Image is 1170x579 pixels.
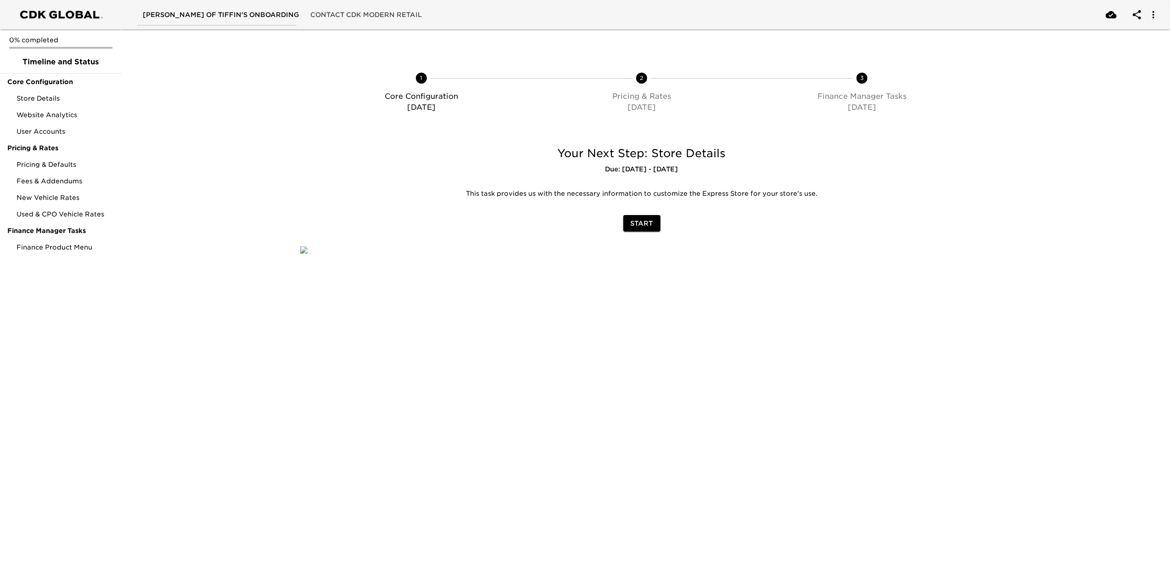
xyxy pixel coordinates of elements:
[1100,4,1122,26] button: save
[310,9,422,21] span: Contact CDK Modern Retail
[9,35,112,45] p: 0% completed
[315,91,528,102] p: Core Configuration
[7,143,114,153] span: Pricing & Rates
[300,146,983,161] h5: Your Next Step: Store Details
[756,102,968,113] p: [DATE]
[17,176,114,186] span: Fees & Addendums
[17,94,114,103] span: Store Details
[17,210,114,219] span: Used & CPO Vehicle Rates
[535,102,748,113] p: [DATE]
[143,9,299,21] span: [PERSON_NAME] of Tiffin's Onboarding
[307,189,976,199] p: This task provides us with the necessary information to customize the Express Store for your stor...
[623,215,661,232] button: Start
[315,102,528,113] p: [DATE]
[17,193,114,202] span: New Vehicle Rates
[1142,4,1164,26] button: account of current user
[1126,4,1148,26] button: account of current user
[631,218,653,229] span: Start
[535,91,748,102] p: Pricing & Rates
[17,160,114,169] span: Pricing & Defaults
[860,74,864,81] text: 3
[300,165,983,175] h6: Due: [DATE] - [DATE]
[7,226,114,235] span: Finance Manager Tasks
[17,127,114,136] span: User Accounts
[17,243,114,252] span: Finance Product Menu
[420,74,423,81] text: 1
[7,57,114,68] span: Timeline and Status
[300,246,308,254] img: qkibX1zbU72zw90W6Gan%2FTemplates%2FRjS7uaFIXtg43HUzxvoG%2F3e51d9d6-1114-4229-a5bf-f5ca567b6beb.jpg
[640,74,644,81] text: 2
[7,77,114,86] span: Core Configuration
[756,91,968,102] p: Finance Manager Tasks
[17,110,114,119] span: Website Analytics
